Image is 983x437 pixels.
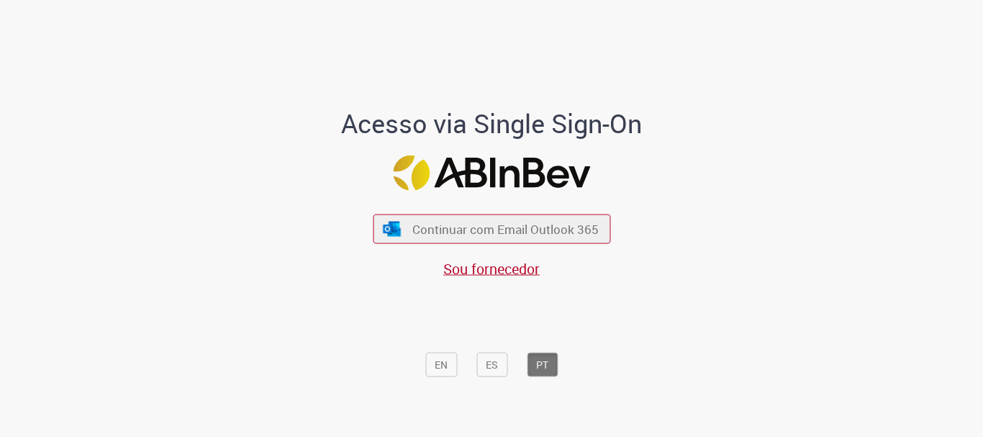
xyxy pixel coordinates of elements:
img: Logo ABInBev [393,156,590,191]
span: Continuar com Email Outlook 365 [412,221,599,238]
a: Sou fornecedor [443,259,540,279]
img: ícone Azure/Microsoft 360 [382,221,402,236]
button: ícone Azure/Microsoft 360 Continuar com Email Outlook 365 [373,215,610,244]
button: EN [425,353,457,377]
h1: Acesso via Single Sign-On [292,109,692,138]
button: PT [527,353,558,377]
button: ES [476,353,507,377]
